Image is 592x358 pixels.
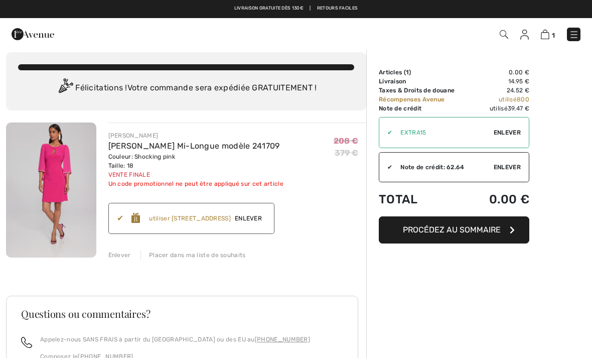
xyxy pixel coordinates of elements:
span: Enlever [494,128,521,137]
div: Note de crédit: 62.64 [392,163,494,172]
a: [PHONE_NUMBER] [255,336,310,343]
div: [PERSON_NAME] [108,131,283,140]
div: Un code promotionnel ne peut être appliqué sur cet article [108,179,283,188]
p: Appelez-nous SANS FRAIS à partir du [GEOGRAPHIC_DATA] ou des EU au [40,335,310,344]
div: Vente finale [108,170,283,179]
td: utilisé [477,95,529,104]
div: ✔ [117,212,131,224]
span: 800 [517,96,529,103]
td: Récompenses Avenue [379,95,477,104]
img: Reward-Logo.svg [131,213,140,223]
div: Couleur: Shocking pink Taille: 18 [108,152,283,170]
img: Recherche [500,30,508,39]
span: 39.47 € [508,105,529,112]
button: Procédez au sommaire [379,216,529,244]
div: Enlever [108,251,131,260]
td: 24.52 € [477,86,529,95]
td: 0.00 € [477,182,529,216]
td: 14.95 € [477,77,529,86]
td: 0.00 € [477,68,529,77]
img: 1ère Avenue [12,24,54,44]
span: Enlever [231,214,266,223]
img: Mes infos [520,30,529,40]
input: Code promo [392,117,494,148]
a: 1ère Avenue [12,29,54,38]
div: utiliser [STREET_ADDRESS] [149,214,231,223]
div: Félicitations ! Votre commande sera expédiée GRATUITEMENT ! [18,78,354,98]
div: ✔ [379,128,392,137]
td: Articles ( ) [379,68,477,77]
img: call [21,337,32,348]
span: 1 [406,69,409,76]
a: Livraison gratuite dès 130€ [234,5,304,12]
img: Menu [569,30,579,40]
h3: Questions ou commentaires? [21,309,343,319]
span: Procédez au sommaire [403,225,501,234]
a: [PERSON_NAME] Mi-Longue modèle 241709 [108,141,280,151]
td: Note de crédit [379,104,477,113]
span: 1 [552,32,555,39]
div: Placer dans ma liste de souhaits [140,251,246,260]
span: | [310,5,311,12]
s: 379 € [335,148,359,158]
span: Enlever [494,163,521,172]
img: Panier d'achat [541,30,549,39]
div: ✔ [379,163,392,172]
td: Taxes & Droits de douane [379,86,477,95]
td: utilisé [477,104,529,113]
td: Livraison [379,77,477,86]
img: Congratulation2.svg [55,78,75,98]
span: 208 € [334,136,359,146]
a: 1 [541,28,555,40]
td: Total [379,182,477,216]
a: Retours faciles [317,5,358,12]
img: Robe Fourreau Mi-Longue modèle 241709 [6,123,96,258]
